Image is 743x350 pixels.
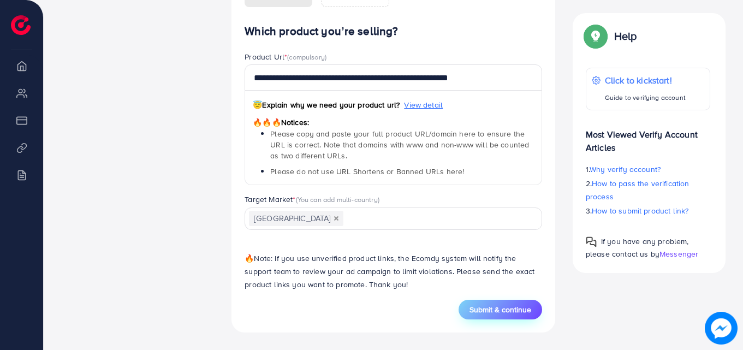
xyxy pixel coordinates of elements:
[659,248,698,259] span: Messenger
[245,51,326,62] label: Product Url
[586,204,710,217] p: 3.
[592,205,688,216] span: How to submit product link?
[605,74,686,87] p: Click to kickstart!
[586,178,689,202] span: How to pass the verification process
[586,236,689,259] span: If you have any problem, please contact us by
[586,163,710,176] p: 1.
[334,216,339,221] button: Deselect Pakistan
[249,211,343,226] span: [GEOGRAPHIC_DATA]
[253,117,309,128] span: Notices:
[270,166,464,177] span: Please do not use URL Shortens or Banned URLs here!
[245,253,254,264] span: 🔥
[614,29,637,43] p: Help
[296,194,379,204] span: (You can add multi-country)
[705,312,738,345] img: image
[287,52,326,62] span: (compulsory)
[586,177,710,203] p: 2.
[245,25,542,38] h4: Which product you’re selling?
[253,99,262,110] span: 😇
[245,252,542,291] p: Note: If you use unverified product links, the Ecomdy system will notify the support team to revi...
[404,99,443,110] span: View detail
[11,15,31,35] img: logo
[253,117,281,128] span: 🔥🔥🔥
[605,91,686,104] p: Guide to verifying account
[270,128,529,162] span: Please copy and paste your full product URL/domain here to ensure the URL is correct. Note that d...
[245,194,379,205] label: Target Market
[344,210,528,227] input: Search for option
[459,300,542,319] button: Submit & continue
[586,26,605,46] img: Popup guide
[253,99,400,110] span: Explain why we need your product url?
[586,119,710,154] p: Most Viewed Verify Account Articles
[586,236,597,247] img: Popup guide
[469,304,531,315] span: Submit & continue
[590,164,661,175] span: Why verify account?
[245,207,542,230] div: Search for option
